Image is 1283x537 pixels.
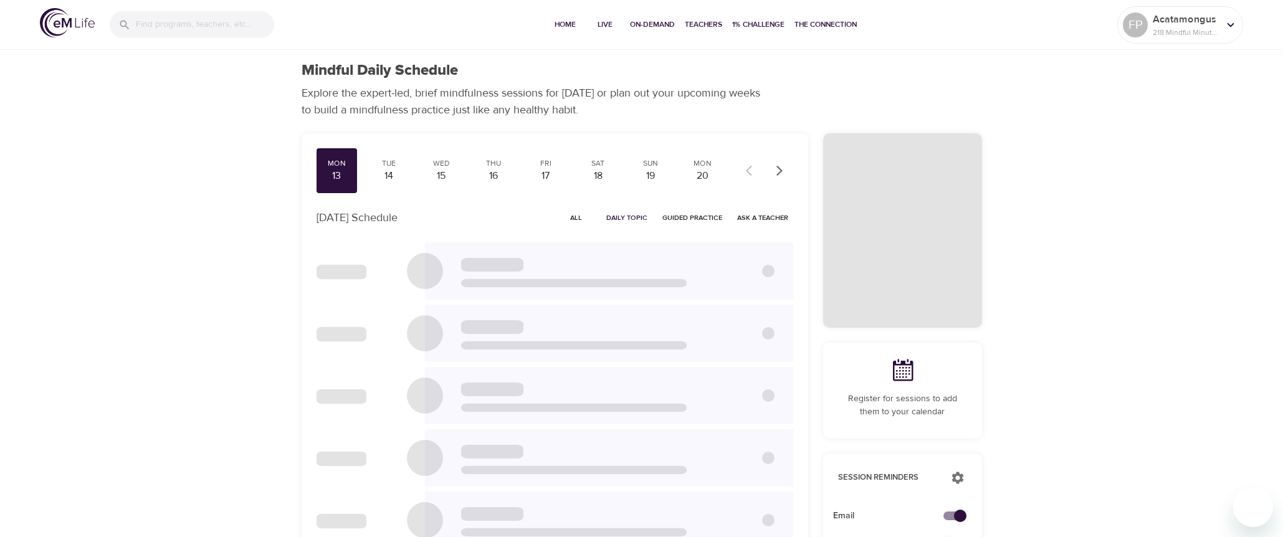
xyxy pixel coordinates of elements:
[322,169,353,183] div: 13
[530,169,561,183] div: 17
[1233,487,1273,527] iframe: Button to launch messaging window
[583,158,614,169] div: Sat
[1153,12,1219,27] p: Acatamongus
[561,212,591,224] span: All
[838,472,938,484] p: Session Reminders
[630,18,675,31] span: On-Demand
[302,62,458,80] h1: Mindful Daily Schedule
[583,169,614,183] div: 18
[685,18,722,31] span: Teachers
[478,169,509,183] div: 16
[794,18,857,31] span: The Connection
[478,158,509,169] div: Thu
[136,11,274,38] input: Find programs, teachers, etc...
[635,158,666,169] div: Sun
[590,18,620,31] span: Live
[662,212,722,224] span: Guided Practice
[550,18,580,31] span: Home
[373,169,404,183] div: 14
[530,158,561,169] div: Fri
[687,158,718,169] div: Mon
[635,169,666,183] div: 19
[687,169,718,183] div: 20
[302,85,769,118] p: Explore the expert-led, brief mindfulness sessions for [DATE] or plan out your upcoming weeks to ...
[556,208,596,227] button: All
[322,158,353,169] div: Mon
[833,510,952,523] span: Email
[737,212,788,224] span: Ask a Teacher
[838,392,967,419] p: Register for sessions to add them to your calendar
[1123,12,1148,37] div: FP
[426,158,457,169] div: Wed
[317,209,398,226] p: [DATE] Schedule
[732,208,793,227] button: Ask a Teacher
[732,18,785,31] span: 1% Challenge
[657,208,727,227] button: Guided Practice
[606,212,647,224] span: Daily Topic
[601,208,652,227] button: Daily Topic
[40,8,95,37] img: logo
[373,158,404,169] div: Tue
[426,169,457,183] div: 15
[1153,27,1219,38] p: 218 Mindful Minutes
